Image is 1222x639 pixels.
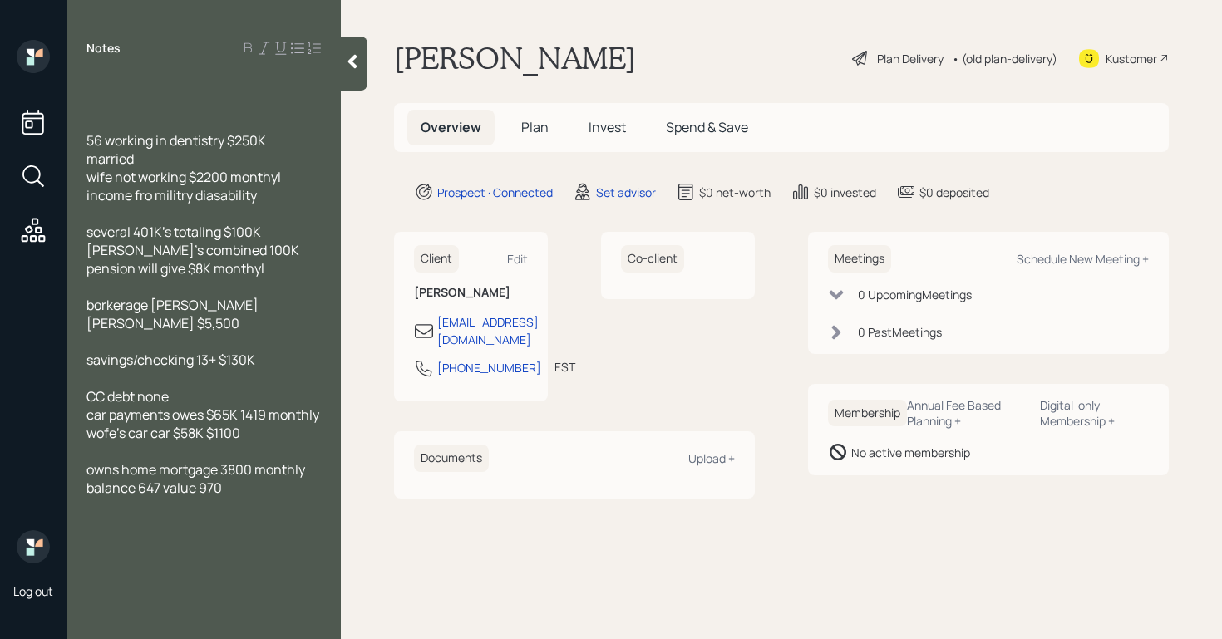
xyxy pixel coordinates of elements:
[421,118,481,136] span: Overview
[86,406,319,424] span: car payments owes $65K 1419 monthly
[621,245,684,273] h6: Co-client
[86,460,308,497] span: owns home mortgage 3800 monthly balance 647 value 970
[699,184,771,201] div: $0 net-worth
[1040,397,1149,429] div: Digital-only Membership +
[507,251,528,267] div: Edit
[394,40,636,76] h1: [PERSON_NAME]
[86,259,264,278] span: pension will give $8K monthyl
[414,245,459,273] h6: Client
[858,323,942,341] div: 0 Past Meeting s
[858,286,972,303] div: 0 Upcoming Meeting s
[437,359,541,376] div: [PHONE_NUMBER]
[17,530,50,563] img: retirable_logo.png
[688,450,735,466] div: Upload +
[13,583,53,599] div: Log out
[1106,50,1157,67] div: Kustomer
[828,245,891,273] h6: Meetings
[86,223,261,241] span: several 401K's totaling $100K
[86,387,169,406] span: CC debt none
[828,400,907,427] h6: Membership
[596,184,656,201] div: Set advisor
[952,50,1057,67] div: • (old plan-delivery)
[86,168,283,204] span: wife not working $2200 monthyl income fro militry diasability
[851,444,970,461] div: No active membership
[666,118,748,136] span: Spend & Save
[919,184,989,201] div: $0 deposited
[589,118,626,136] span: Invest
[86,131,266,150] span: 56 working in dentistry $250K
[877,50,944,67] div: Plan Delivery
[554,358,575,376] div: EST
[86,296,261,332] span: borkerage [PERSON_NAME] [PERSON_NAME] $5,500
[86,351,255,369] span: savings/checking 13+ $130K
[86,241,299,259] span: [PERSON_NAME]'s combined 100K
[86,150,134,168] span: married
[86,40,121,57] label: Notes
[814,184,876,201] div: $0 invested
[437,184,553,201] div: Prospect · Connected
[521,118,549,136] span: Plan
[414,286,528,300] h6: [PERSON_NAME]
[437,313,539,348] div: [EMAIL_ADDRESS][DOMAIN_NAME]
[907,397,1027,429] div: Annual Fee Based Planning +
[414,445,489,472] h6: Documents
[1017,251,1149,267] div: Schedule New Meeting +
[86,424,240,442] span: wofe's car car $58K $1100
